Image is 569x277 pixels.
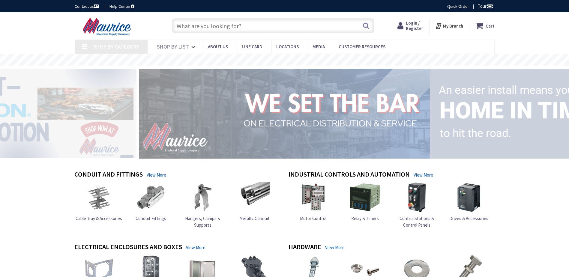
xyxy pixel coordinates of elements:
a: Cart [475,20,495,31]
a: Cable Tray & Accessories Cable Tray & Accessories [76,182,122,222]
span: Motor Control [300,216,326,221]
a: Help Center [109,3,134,9]
a: View More [414,172,433,178]
a: Relay & Timers Relay & Timers [350,182,380,222]
span: Media [313,44,325,49]
h4: Industrial Controls and Automation [289,171,410,179]
a: Motor Control Motor Control [298,182,328,222]
input: What are you looking for? [172,18,374,33]
span: Locations [276,44,299,49]
img: Conduit Fittings [136,182,166,212]
span: Login / Register [406,20,423,31]
span: Customer Resources [339,44,385,49]
span: Metallic Conduit [239,216,270,221]
img: 1_1.png [132,67,432,160]
h4: Electrical Enclosures and Boxes [74,243,182,252]
span: Relay & Timers [351,216,379,221]
a: View More [325,244,345,251]
span: About us [208,44,228,49]
img: Control Stations & Control Panels [402,182,432,212]
a: View More [147,172,166,178]
span: Control Stations & Control Panels [400,216,434,228]
h4: Hardware [289,243,321,252]
span: Tour [478,3,493,9]
img: Cable Tray & Accessories [84,182,114,212]
a: Drives & Accessories Drives & Accessories [449,182,488,222]
img: Relay & Timers [350,182,380,212]
a: Hangers, Clamps & Supports Hangers, Clamps & Supports [178,182,227,228]
h4: Conduit and Fittings [74,171,143,179]
span: Shop By Category [93,43,139,50]
a: Conduit Fittings Conduit Fittings [136,182,166,222]
span: Conduit Fittings [136,216,166,221]
span: Cable Tray & Accessories [76,216,122,221]
strong: Cart [486,20,495,31]
img: Drives & Accessories [454,182,484,212]
a: Quick Order [447,3,469,9]
a: Control Stations & Control Panels Control Stations & Control Panels [392,182,442,228]
rs-layer: Free Same Day Pickup at 15 Locations [230,57,340,63]
span: Shop By List [157,43,189,50]
span: Line Card [242,44,262,49]
a: Contact us [75,3,100,9]
rs-layer: to hit the road. [440,123,511,144]
a: Login / Register [397,20,423,31]
a: View More [186,244,205,251]
span: Drives & Accessories [449,216,488,221]
span: Hangers, Clamps & Supports [185,216,220,228]
strong: My Branch [443,23,463,29]
img: Hangers, Clamps & Supports [188,182,218,212]
img: Metallic Conduit [240,182,270,212]
div: My Branch [435,20,463,31]
img: Maurice Electrical Supply Company [75,17,141,36]
img: Motor Control [298,182,328,212]
a: Metallic Conduit Metallic Conduit [239,182,270,222]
